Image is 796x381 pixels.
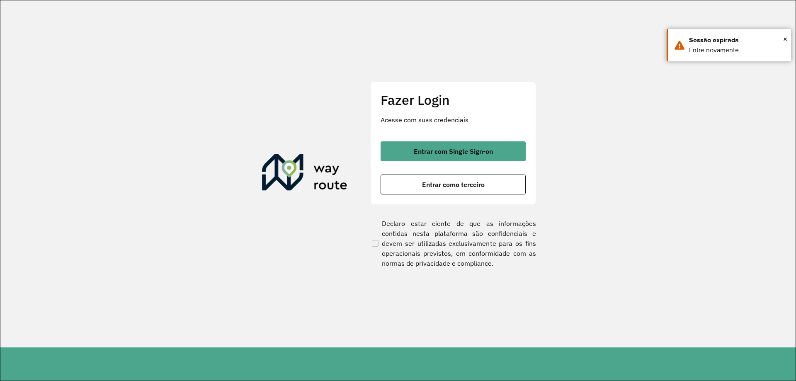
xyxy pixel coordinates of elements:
button: button [381,175,526,194]
span: × [783,33,787,45]
label: Declaro estar ciente de que as informações contidas nesta plataforma são confidenciais e devem se... [370,218,536,268]
div: Entre novamente [689,45,785,55]
button: Close [783,33,787,45]
img: Roteirizador AmbevTech [262,154,347,194]
div: Sessão expirada [689,35,785,45]
span: Entrar com Single Sign-on [414,148,493,155]
p: Acesse com suas credenciais [381,115,526,125]
h2: Fazer Login [381,92,526,108]
span: Entrar como terceiro [422,181,485,188]
button: button [381,141,526,161]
